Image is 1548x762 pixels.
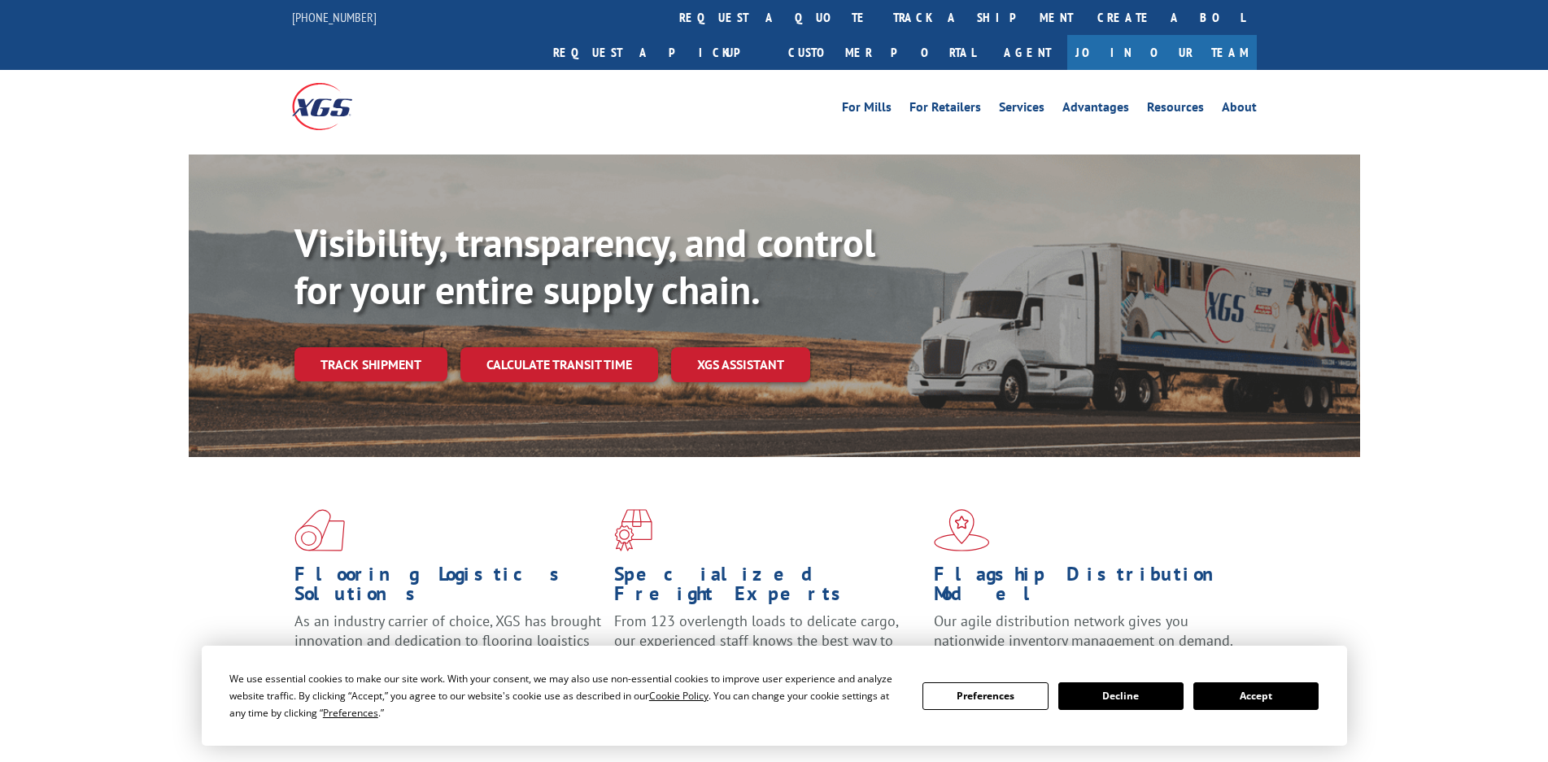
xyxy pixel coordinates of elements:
a: Calculate transit time [460,347,658,382]
a: Request a pickup [541,35,776,70]
p: From 123 overlength loads to delicate cargo, our experienced staff knows the best way to move you... [614,612,922,684]
span: Cookie Policy [649,689,709,703]
a: About [1222,101,1257,119]
a: Advantages [1062,101,1129,119]
div: Cookie Consent Prompt [202,646,1347,746]
button: Preferences [922,682,1048,710]
a: Track shipment [294,347,447,381]
a: Join Our Team [1067,35,1257,70]
a: Agent [988,35,1067,70]
a: For Mills [842,101,892,119]
span: Preferences [323,706,378,720]
a: Customer Portal [776,35,988,70]
a: For Retailers [909,101,981,119]
div: We use essential cookies to make our site work. With your consent, we may also use non-essential ... [229,670,903,721]
h1: Flooring Logistics Solutions [294,564,602,612]
span: As an industry carrier of choice, XGS has brought innovation and dedication to flooring logistics... [294,612,601,669]
img: xgs-icon-flagship-distribution-model-red [934,509,990,551]
button: Accept [1193,682,1319,710]
a: Resources [1147,101,1204,119]
button: Decline [1058,682,1184,710]
a: [PHONE_NUMBER] [292,9,377,25]
b: Visibility, transparency, and control for your entire supply chain. [294,217,875,315]
img: xgs-icon-focused-on-flooring-red [614,509,652,551]
h1: Specialized Freight Experts [614,564,922,612]
img: xgs-icon-total-supply-chain-intelligence-red [294,509,345,551]
span: Our agile distribution network gives you nationwide inventory management on demand. [934,612,1233,650]
a: Services [999,101,1044,119]
a: XGS ASSISTANT [671,347,810,382]
h1: Flagship Distribution Model [934,564,1241,612]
